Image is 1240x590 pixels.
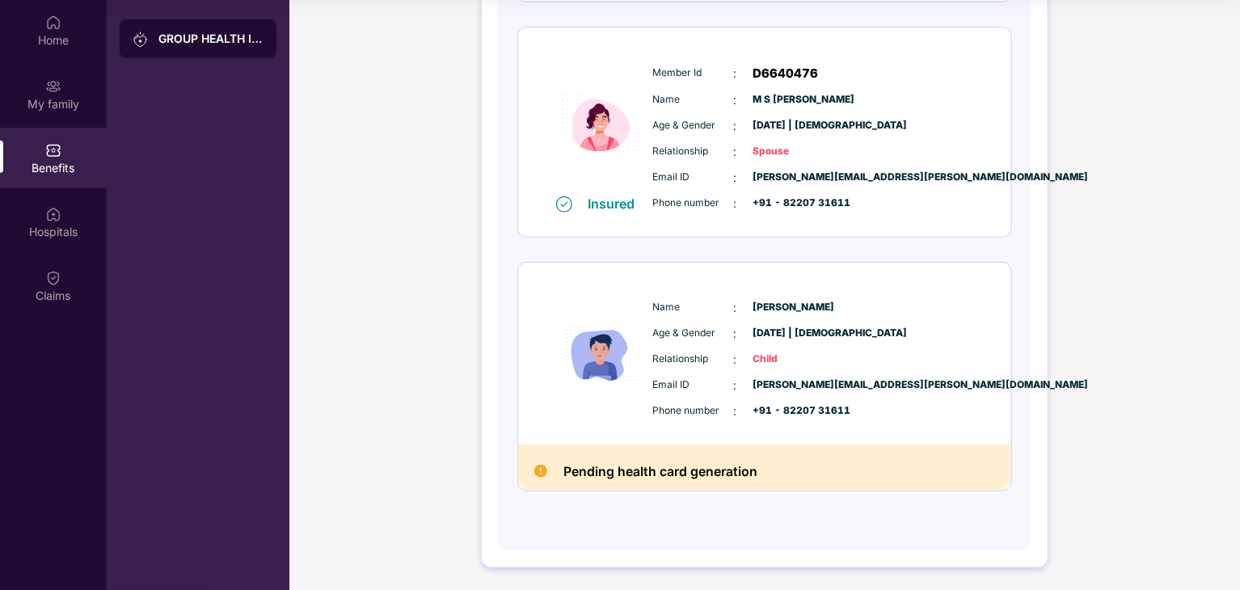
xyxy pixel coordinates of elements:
h2: Pending health card generation [563,461,757,483]
div: Insured [588,196,645,212]
span: : [734,65,737,82]
span: [DATE] | [DEMOGRAPHIC_DATA] [753,326,834,341]
span: Phone number [653,196,734,211]
span: Member Id [653,65,734,81]
span: +91 - 82207 31611 [753,403,834,419]
span: Email ID [653,170,734,185]
span: : [734,195,737,213]
span: : [734,299,737,317]
span: : [734,169,737,187]
img: svg+xml;base64,PHN2ZyB3aWR0aD0iMjAiIGhlaWdodD0iMjAiIHZpZXdCb3g9IjAgMCAyMCAyMCIgZmlsbD0ibm9uZSIgeG... [133,32,149,48]
img: svg+xml;base64,PHN2ZyBpZD0iQmVuZWZpdHMiIHhtbG5zPSJodHRwOi8vd3d3LnczLm9yZy8yMDAwL3N2ZyIgd2lkdGg9Ij... [45,142,61,158]
span: : [734,117,737,135]
span: [PERSON_NAME][EMAIL_ADDRESS][PERSON_NAME][DOMAIN_NAME] [753,377,834,393]
span: [DATE] | [DEMOGRAPHIC_DATA] [753,118,834,133]
span: : [734,377,737,394]
span: : [734,91,737,109]
span: D6640476 [753,64,819,83]
span: M S [PERSON_NAME] [753,92,834,107]
span: +91 - 82207 31611 [753,196,834,211]
img: Pending [534,465,547,478]
span: Age & Gender [653,118,734,133]
img: svg+xml;base64,PHN2ZyB3aWR0aD0iMjAiIGhlaWdodD0iMjAiIHZpZXdCb3g9IjAgMCAyMCAyMCIgZmlsbD0ibm9uZSIgeG... [45,78,61,95]
span: : [734,143,737,161]
span: Relationship [653,144,734,159]
span: Email ID [653,377,734,393]
img: icon [552,52,649,195]
span: Spouse [753,144,834,159]
span: Relationship [653,352,734,367]
span: : [734,351,737,369]
span: Child [753,352,834,367]
span: Age & Gender [653,326,734,341]
img: svg+xml;base64,PHN2ZyBpZD0iQ2xhaW0iIHhtbG5zPSJodHRwOi8vd3d3LnczLm9yZy8yMDAwL3N2ZyIgd2lkdGg9IjIwIi... [45,270,61,286]
span: Phone number [653,403,734,419]
span: [PERSON_NAME][EMAIL_ADDRESS][PERSON_NAME][DOMAIN_NAME] [753,170,834,185]
span: [PERSON_NAME] [753,300,834,315]
span: Name [653,300,734,315]
div: GROUP HEALTH INSURANCE [158,31,264,47]
img: svg+xml;base64,PHN2ZyBpZD0iSG9zcGl0YWxzIiB4bWxucz0iaHR0cDovL3d3dy53My5vcmcvMjAwMC9zdmciIHdpZHRoPS... [45,206,61,222]
img: svg+xml;base64,PHN2ZyB4bWxucz0iaHR0cDovL3d3dy53My5vcmcvMjAwMC9zdmciIHdpZHRoPSIxNiIgaGVpZ2h0PSIxNi... [556,196,572,213]
img: svg+xml;base64,PHN2ZyBpZD0iSG9tZSIgeG1sbnM9Imh0dHA6Ly93d3cudzMub3JnLzIwMDAvc3ZnIiB3aWR0aD0iMjAiIG... [45,15,61,31]
span: : [734,402,737,420]
span: Name [653,92,734,107]
span: : [734,325,737,343]
img: icon [552,282,649,425]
